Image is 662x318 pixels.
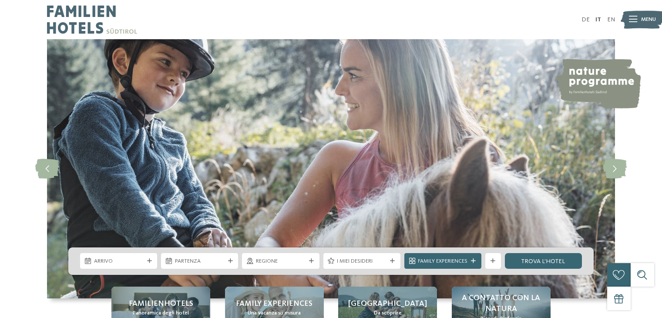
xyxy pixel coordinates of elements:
[248,309,301,317] span: Una vacanza su misura
[337,257,386,265] span: I miei desideri
[460,293,543,315] span: A contatto con la natura
[256,257,306,265] span: Regione
[641,16,656,24] span: Menu
[348,298,427,309] span: [GEOGRAPHIC_DATA]
[236,298,313,309] span: Family experiences
[175,257,225,265] span: Partenza
[554,59,641,108] img: nature programme by Familienhotels Südtirol
[129,298,193,309] span: Familienhotels
[94,257,144,265] span: Arrivo
[418,257,467,265] span: Family Experiences
[374,309,402,317] span: Da scoprire
[581,17,590,23] a: DE
[505,253,582,269] a: trova l’hotel
[607,17,615,23] a: EN
[595,17,601,23] a: IT
[133,309,189,317] span: Panoramica degli hotel
[47,39,615,298] img: Family hotel Alto Adige: the happy family places!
